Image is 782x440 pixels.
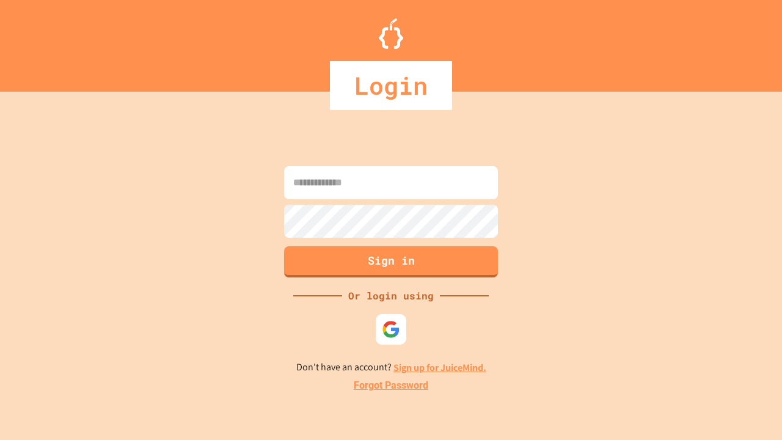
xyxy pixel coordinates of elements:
[284,246,498,277] button: Sign in
[342,288,440,303] div: Or login using
[330,61,452,110] div: Login
[382,320,400,339] img: google-icon.svg
[393,361,486,374] a: Sign up for JuiceMind.
[296,360,486,375] p: Don't have an account?
[379,18,403,49] img: Logo.svg
[354,378,428,393] a: Forgot Password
